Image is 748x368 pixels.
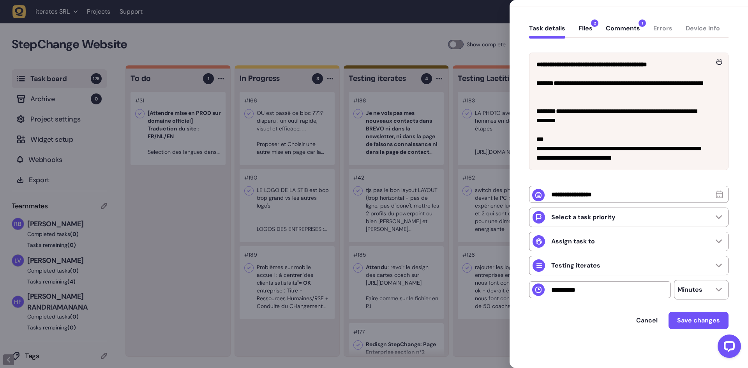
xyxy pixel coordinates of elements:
button: Task details [529,25,565,39]
button: Save changes [669,312,729,329]
p: Select a task priority [551,213,616,221]
p: Assign task to [551,238,595,245]
span: Save changes [677,317,720,324]
button: Comments [606,25,640,39]
span: 2 [591,19,598,27]
button: Files [579,25,593,39]
p: Testing iterates [551,262,600,269]
iframe: LiveChat chat widget [711,331,744,364]
span: 1 [639,19,646,27]
span: Cancel [636,317,658,324]
p: Minutes [677,286,702,294]
button: Cancel [628,313,665,328]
